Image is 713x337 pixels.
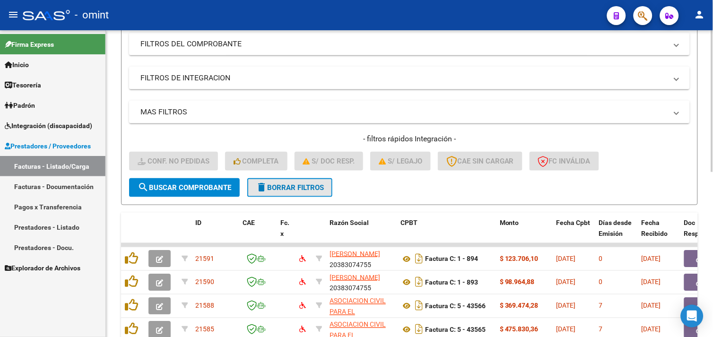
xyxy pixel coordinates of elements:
span: 21591 [195,255,214,262]
span: [DATE] [642,278,661,286]
mat-icon: search [138,181,149,193]
span: CAE SIN CARGAR [446,157,514,165]
strong: Factura C: 5 - 43565 [425,326,486,334]
datatable-header-cell: Razón Social [326,213,397,254]
mat-expansion-panel-header: FILTROS DE INTEGRACION [129,67,690,89]
button: S/ Doc Resp. [295,152,364,171]
i: Descargar documento [413,322,425,337]
button: CAE SIN CARGAR [438,152,522,171]
span: Fc. x [280,219,289,237]
strong: $ 98.964,88 [500,278,535,286]
span: FC Inválida [538,157,591,165]
div: 30697586942 [330,296,393,316]
span: 21588 [195,302,214,310]
datatable-header-cell: CAE [239,213,277,254]
span: 7 [599,302,603,310]
strong: $ 475.830,36 [500,326,539,333]
i: Descargar documento [413,298,425,313]
span: S/ Doc Resp. [303,157,355,165]
span: Fecha Cpbt [556,219,591,226]
strong: Factura C: 1 - 894 [425,255,478,263]
button: Borrar Filtros [247,178,332,197]
h4: - filtros rápidos Integración - [129,134,690,144]
span: [PERSON_NAME] [330,274,380,281]
datatable-header-cell: Fecha Recibido [638,213,680,254]
strong: Factura C: 1 - 893 [425,279,478,286]
div: 20383074755 [330,272,393,292]
span: Razón Social [330,219,369,226]
span: [DATE] [642,302,661,310]
mat-panel-title: MAS FILTROS [140,107,667,117]
i: Descargar documento [413,251,425,266]
mat-icon: menu [8,9,19,20]
mat-icon: person [694,9,705,20]
span: [DATE] [556,326,576,333]
span: - omint [75,5,109,26]
div: 20383074755 [330,249,393,268]
mat-panel-title: FILTROS DEL COMPROBANTE [140,39,667,49]
span: Borrar Filtros [256,183,324,192]
datatable-header-cell: ID [191,213,239,254]
datatable-header-cell: Fc. x [277,213,296,254]
mat-expansion-panel-header: FILTROS DEL COMPROBANTE [129,33,690,55]
span: [DATE] [556,255,576,262]
span: [DATE] [556,278,576,286]
datatable-header-cell: CPBT [397,213,496,254]
span: Padrón [5,100,35,111]
span: [DATE] [556,302,576,310]
strong: $ 369.474,28 [500,302,539,310]
span: Conf. no pedidas [138,157,209,165]
span: Tesorería [5,80,41,90]
span: 21590 [195,278,214,286]
div: Open Intercom Messenger [681,305,704,328]
span: CPBT [400,219,417,226]
strong: Factura C: 5 - 43566 [425,302,486,310]
span: [PERSON_NAME] [330,250,380,258]
strong: $ 123.706,10 [500,255,539,262]
button: FC Inválida [530,152,599,171]
span: [DATE] [642,326,661,333]
span: Días desde Emisión [599,219,632,237]
datatable-header-cell: Monto [496,213,553,254]
button: Conf. no pedidas [129,152,218,171]
span: Prestadores / Proveedores [5,141,91,151]
mat-panel-title: FILTROS DE INTEGRACION [140,73,667,83]
button: Completa [225,152,287,171]
span: S/ legajo [379,157,422,165]
button: Buscar Comprobante [129,178,240,197]
span: Monto [500,219,519,226]
span: CAE [243,219,255,226]
span: 21585 [195,326,214,333]
mat-expansion-panel-header: MAS FILTROS [129,101,690,123]
span: Explorador de Archivos [5,263,80,273]
span: [DATE] [642,255,661,262]
mat-icon: delete [256,181,267,193]
span: Completa [234,157,279,165]
button: S/ legajo [370,152,431,171]
span: Integración (discapacidad) [5,121,92,131]
span: 0 [599,278,603,286]
span: 0 [599,255,603,262]
datatable-header-cell: Días desde Emisión [595,213,638,254]
span: Inicio [5,60,29,70]
i: Descargar documento [413,275,425,290]
span: 7 [599,326,603,333]
span: ID [195,219,201,226]
datatable-header-cell: Fecha Cpbt [553,213,595,254]
span: Firma Express [5,39,54,50]
span: Buscar Comprobante [138,183,231,192]
span: Fecha Recibido [642,219,668,237]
